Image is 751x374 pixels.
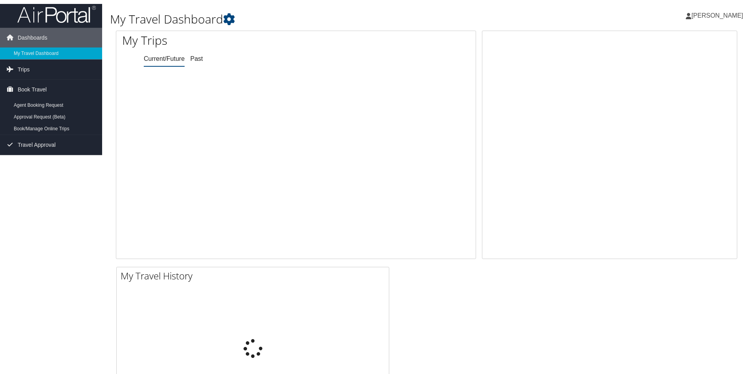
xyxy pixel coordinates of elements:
a: Current/Future [144,55,185,62]
h2: My Travel History [121,269,389,283]
span: Trips [18,60,30,79]
span: Travel Approval [18,135,56,155]
h1: My Travel Dashboard [110,11,532,27]
span: Book Travel [18,80,47,99]
a: [PERSON_NAME] [686,4,751,27]
img: airportal-logo.png [17,5,96,24]
a: Past [190,55,203,62]
span: Dashboards [18,28,48,47]
span: [PERSON_NAME] [691,12,743,19]
h1: My Trips [122,32,320,49]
